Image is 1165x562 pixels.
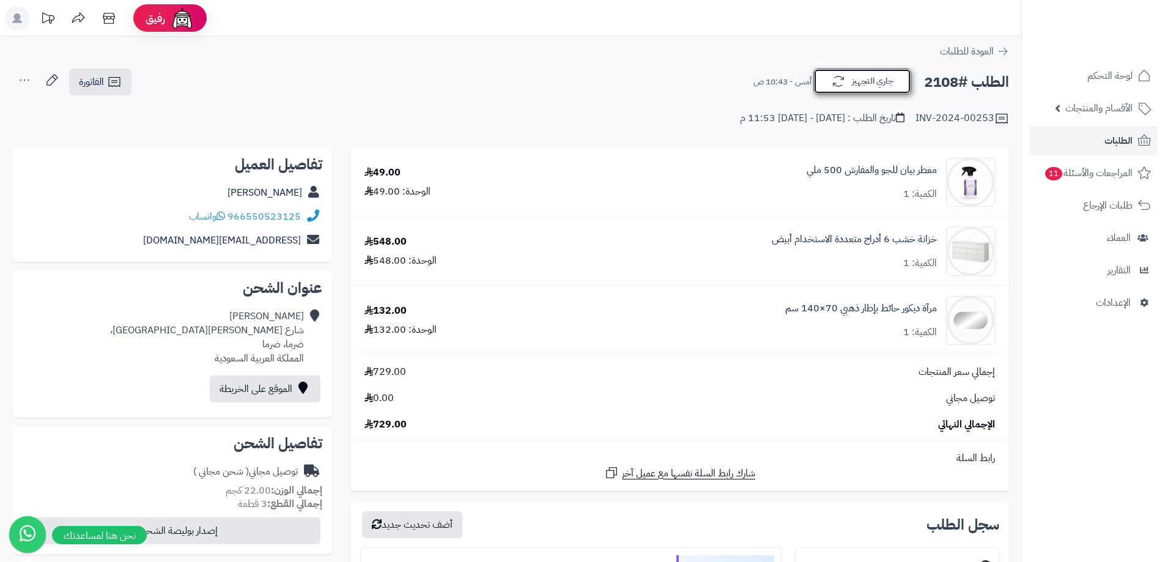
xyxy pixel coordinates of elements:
[364,365,406,379] span: 729.00
[903,256,937,270] div: الكمية: 1
[1108,262,1131,279] span: التقارير
[1029,191,1158,220] a: طلبات الإرجاع
[1029,126,1158,155] a: الطلبات
[1087,67,1133,84] span: لوحة التحكم
[807,163,937,177] a: معطر بيان للجو والمفارش 500 ملي
[1029,158,1158,188] a: المراجعات والأسئلة11
[79,75,104,89] span: الفاتورة
[364,304,407,318] div: 132.00
[946,391,995,405] span: توصيل مجاني
[1104,132,1133,149] span: الطلبات
[364,235,407,249] div: 548.00
[362,511,462,538] button: أضف تحديث جديد
[226,483,322,498] small: 22.00 كجم
[364,323,437,337] div: الوحدة: 132.00
[364,418,407,432] span: 729.00
[267,497,322,511] strong: إجمالي القطع:
[364,391,394,405] span: 0.00
[947,227,994,276] img: 1752136123-1746708872495-1702206407-110115010035-1000x1000-90x90.jpg
[919,365,995,379] span: إجمالي سعر المنتجات
[947,296,994,345] img: 1755344169-110109010162-90x90.jpg
[355,451,1004,465] div: رابط السلة
[1045,167,1062,180] span: 11
[364,254,437,268] div: الوحدة: 548.00
[924,70,1009,95] h2: الطلب #2108
[146,11,165,26] span: رفيق
[772,232,937,246] a: خزانة خشب 6 أدراج متعددة الاستخدام أبيض
[1029,61,1158,91] a: لوحة التحكم
[903,187,937,201] div: الكمية: 1
[938,418,995,432] span: الإجمالي النهائي
[947,158,994,207] img: 1729938146-1729076825-221101010011-90x90.jpg
[364,185,431,199] div: الوحدة: 49.00
[785,301,937,316] a: مرآة ديكور حائط بإطار ذهبي 70×140 سم
[69,68,131,95] a: الفاتورة
[926,517,999,532] h3: سجل الطلب
[915,111,1009,126] div: INV-2024-00253
[1083,197,1133,214] span: طلبات الإرجاع
[903,325,937,339] div: الكمية: 1
[940,44,994,59] span: العودة للطلبات
[364,166,401,180] div: 49.00
[193,464,249,479] span: ( شحن مجاني )
[813,68,911,94] button: جاري التجهيز
[940,44,1009,59] a: العودة للطلبات
[1044,165,1133,182] span: المراجعات والأسئلة
[210,375,320,402] a: الموقع على الخريطة
[227,209,301,224] a: 966550523125
[1029,223,1158,253] a: العملاء
[1107,229,1131,246] span: العملاء
[170,6,194,31] img: ai-face.png
[1065,100,1133,117] span: الأقسام والمنتجات
[271,483,322,498] strong: إجمالي الوزن:
[1029,288,1158,317] a: الإعدادات
[1029,256,1158,285] a: التقارير
[22,157,322,172] h2: تفاصيل العميل
[753,76,812,88] small: أمس - 10:43 ص
[143,233,301,248] a: [EMAIL_ADDRESS][DOMAIN_NAME]
[740,111,904,125] div: تاريخ الطلب : [DATE] - [DATE] 11:53 م
[227,185,302,200] a: [PERSON_NAME]
[238,497,322,511] small: 3 قطعة
[193,465,298,479] div: توصيل مجاني
[110,309,304,365] div: [PERSON_NAME] شارع [PERSON_NAME][GEOGRAPHIC_DATA]، ضرما، ضرما المملكة العربية السعودية
[32,6,63,34] a: تحديثات المنصة
[604,465,755,481] a: شارك رابط السلة نفسها مع عميل آخر
[622,467,755,481] span: شارك رابط السلة نفسها مع عميل آخر
[1096,294,1131,311] span: الإعدادات
[22,436,322,451] h2: تفاصيل الشحن
[20,517,320,544] button: إصدار بوليصة الشحن
[189,209,225,224] a: واتساب
[22,281,322,295] h2: عنوان الشحن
